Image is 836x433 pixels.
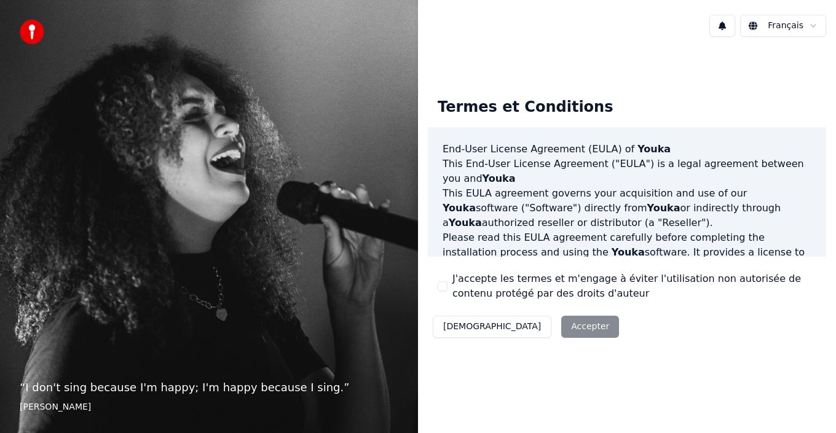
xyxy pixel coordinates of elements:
span: Youka [647,202,680,214]
p: “ I don't sing because I'm happy; I'm happy because I sing. ” [20,379,398,396]
h3: End-User License Agreement (EULA) of [443,142,811,157]
span: Youka [637,143,671,155]
span: Youka [443,202,476,214]
label: J'accepte les termes et m'engage à éviter l'utilisation non autorisée de contenu protégé par des ... [452,271,816,301]
button: [DEMOGRAPHIC_DATA] [433,316,551,338]
footer: [PERSON_NAME] [20,401,398,413]
p: Please read this EULA agreement carefully before completing the installation process and using th... [443,230,811,289]
p: This End-User License Agreement ("EULA") is a legal agreement between you and [443,157,811,186]
span: Youka [449,217,482,228]
p: This EULA agreement governs your acquisition and use of our software ("Software") directly from o... [443,186,811,230]
span: Youka [612,246,645,258]
img: youka [20,20,44,44]
span: Youka [483,173,516,184]
div: Termes et Conditions [428,88,623,127]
